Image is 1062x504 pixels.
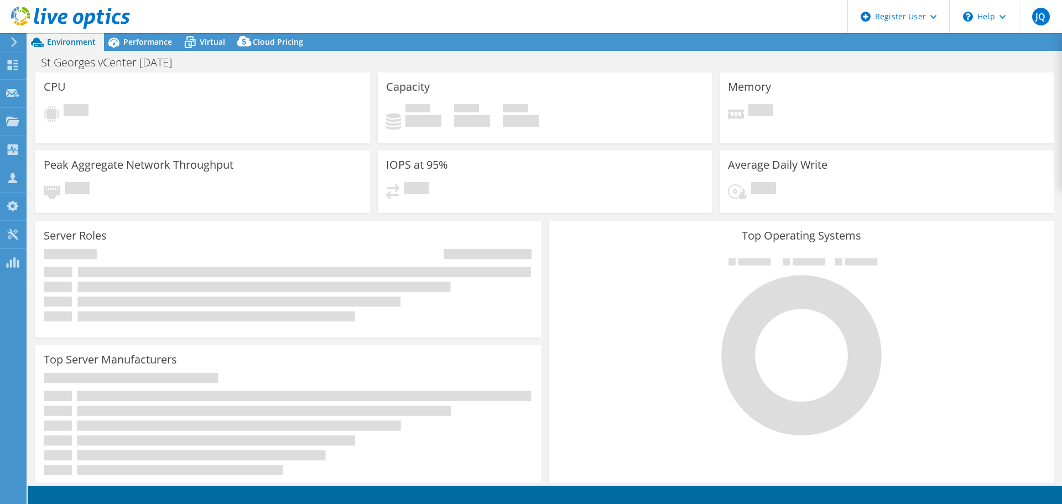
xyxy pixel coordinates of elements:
[751,182,776,197] span: Pending
[404,182,429,197] span: Pending
[36,56,189,69] h1: St Georges vCenter [DATE]
[503,115,539,127] h4: 0 GiB
[1032,8,1050,25] span: JQ
[386,159,448,171] h3: IOPS at 95%
[405,115,441,127] h4: 0 GiB
[748,104,773,119] span: Pending
[503,104,528,115] span: Total
[454,104,479,115] span: Free
[65,182,90,197] span: Pending
[963,12,973,22] svg: \n
[253,37,303,47] span: Cloud Pricing
[728,159,827,171] h3: Average Daily Write
[557,230,1046,242] h3: Top Operating Systems
[44,81,66,93] h3: CPU
[728,81,771,93] h3: Memory
[123,37,172,47] span: Performance
[405,104,430,115] span: Used
[44,159,233,171] h3: Peak Aggregate Network Throughput
[44,354,177,366] h3: Top Server Manufacturers
[44,230,107,242] h3: Server Roles
[386,81,430,93] h3: Capacity
[200,37,225,47] span: Virtual
[47,37,96,47] span: Environment
[64,104,88,119] span: Pending
[454,115,490,127] h4: 0 GiB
